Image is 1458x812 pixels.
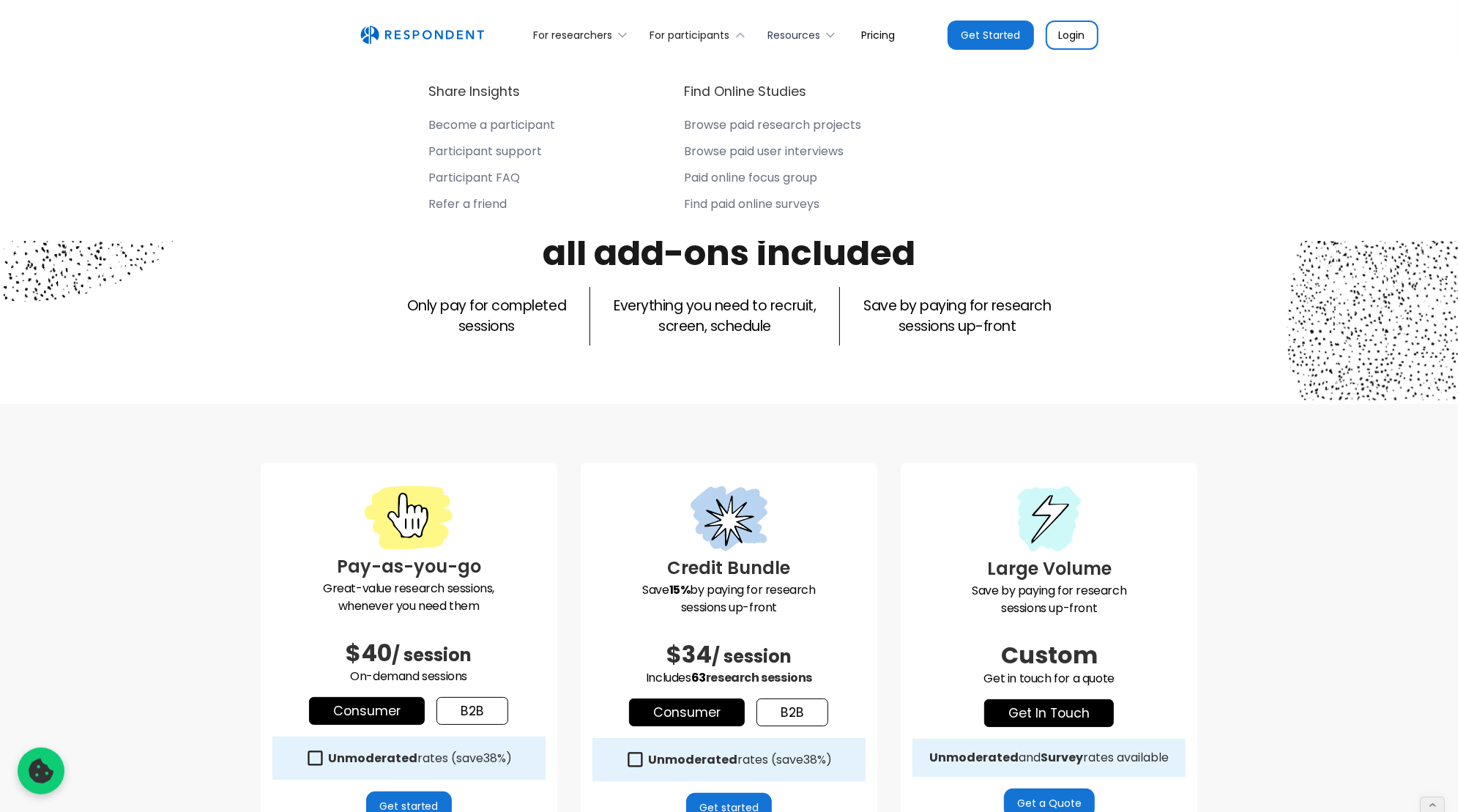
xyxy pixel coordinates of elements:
[360,26,484,45] a: home
[685,118,862,133] div: Browse paid research projects
[1001,638,1098,671] span: Custom
[592,555,866,581] h3: Credit Bundle
[436,697,508,725] a: b2b
[685,144,862,165] a: Browse paid user interviews
[706,669,812,686] span: research sessions
[685,144,844,159] div: Browse paid user interviews
[428,197,555,217] a: Refer a friend
[669,581,691,598] strong: 15%
[328,750,417,767] strong: Unmoderated
[803,751,826,768] span: 38%
[272,668,546,685] p: On-demand sessions
[691,669,706,686] span: 63
[1046,21,1098,50] a: Login
[863,296,1051,337] p: Save by paying for research sessions up-front
[984,699,1114,727] a: get in touch
[648,751,737,768] strong: Unmoderated
[756,699,828,726] a: b2b
[428,171,520,185] div: Participant FAQ
[309,697,425,725] a: Consumer
[650,28,730,42] div: For participants
[685,171,818,185] div: Paid online focus group
[629,699,745,726] a: Consumer
[272,554,546,580] h3: Pay-as-you-go
[929,749,1019,766] strong: Unmoderated
[592,669,866,687] p: Includes
[849,18,907,52] a: Pricing
[328,751,512,766] div: rates (save )
[948,21,1034,50] a: Get Started
[685,197,862,217] a: Find paid online surveys
[712,644,792,668] span: / session
[912,670,1186,688] p: Get in touch for a quote
[685,83,807,100] h4: Find Online Studies
[759,18,849,52] div: Resources
[483,750,506,767] span: 38%
[685,197,820,212] div: Find paid online surveys
[272,580,546,615] p: Great-value research sessions, whenever you need them
[685,171,862,191] a: Paid online focus group
[592,581,866,617] p: Save by paying for research sessions up-front
[428,171,555,191] a: Participant FAQ
[428,144,555,165] a: Participant support
[929,750,1169,765] div: and rates available
[428,83,520,100] h4: Share Insights
[392,643,472,667] span: / session
[614,296,816,337] p: Everything you need to recruit, screen, schedule
[1041,749,1083,766] strong: Survey
[428,197,507,212] div: Refer a friend
[767,28,820,42] div: Resources
[533,28,612,42] div: For researchers
[912,556,1186,582] h3: Large Volume
[666,638,712,671] span: $34
[428,118,555,138] a: Become a participant
[428,118,555,133] div: Become a participant
[641,18,759,52] div: For participants
[685,118,862,138] a: Browse paid research projects
[407,296,566,337] p: Only pay for completed sessions
[912,582,1186,617] p: Save by paying for research sessions up-front
[428,144,542,159] div: Participant support
[360,26,484,45] img: Untitled UI logotext
[525,18,641,52] div: For researchers
[648,753,832,767] div: rates (save )
[346,636,392,669] span: $40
